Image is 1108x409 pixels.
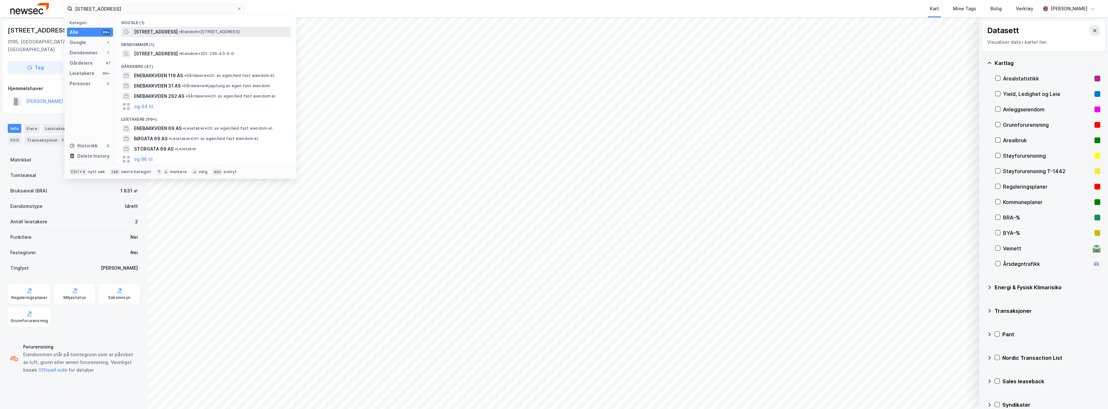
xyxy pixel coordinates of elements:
div: Transaksjoner [995,307,1100,315]
div: BRA–% [1003,214,1092,221]
span: Eiendom • 301-236-43-0-0 [179,51,234,56]
div: Kart [930,5,939,13]
span: • [186,94,187,98]
div: [PERSON_NAME] [101,264,138,272]
div: [PERSON_NAME] [1051,5,1087,13]
div: Leietakere (99+) [116,112,296,123]
span: • [179,29,181,34]
div: Festegrunn [10,249,35,256]
div: Historikk [70,142,98,150]
div: Google [70,39,86,46]
div: Arealbruk [1003,136,1092,144]
div: Kontrollprogram for chat [1076,378,1108,409]
span: Gårdeiere • Utl. av egen/leid fast eiendom el. [184,73,275,78]
div: Mine Tags [953,5,976,13]
span: ENEBAKKVEIEN 119 AS [134,72,183,79]
div: Arealstatistikk [1003,75,1092,82]
span: ENEBAKKVEIEN 292 AS [134,92,184,100]
div: 2 [135,218,138,226]
div: Støyforurensning T-1442 [1003,167,1092,175]
div: Anleggseiendom [1003,106,1092,113]
span: Gårdeiere • Kjøp/salg av egen fast eiendom [182,83,270,88]
span: • [169,136,171,141]
div: 1 831 ㎡ [120,187,138,195]
div: Pant [1002,330,1100,338]
div: Kartlag [995,59,1100,67]
div: Bruksareal (BRA) [10,187,47,195]
button: og 96 til [134,155,153,163]
div: avbryt [224,169,237,174]
span: [STREET_ADDRESS] [134,28,178,36]
div: 1 [105,40,110,45]
div: Nei [130,249,138,256]
button: og 44 til [134,103,153,110]
div: BYA–% [1003,229,1092,237]
span: • [179,51,181,56]
div: Punktleie [10,233,32,241]
span: [STREET_ADDRESS] [134,50,178,58]
div: Kategori [70,20,113,25]
div: Sales leaseback [1002,377,1100,385]
div: Ctrl + k [70,169,87,175]
div: tab [110,169,120,175]
div: Personer [70,80,91,88]
span: • [175,146,177,151]
div: Visualiser data i kartet her. [987,38,1100,46]
div: Info [8,124,21,133]
span: Leietaker • Utl. av egen/leid fast eiendom el. [169,136,259,141]
div: Gårdeiere (47) [116,59,296,70]
div: Eiendommen står på tomtegrunn som er påvirket av luft, grunn eller annen forurensning. Vennligst ... [23,351,138,374]
span: Eiendom • [STREET_ADDRESS] [179,29,240,34]
input: Søk på adresse, matrikkel, gårdeiere, leietakere eller personer [72,4,237,14]
span: • [184,73,186,78]
div: Alle [70,28,78,36]
span: • [183,126,185,131]
div: 0195, [GEOGRAPHIC_DATA], [GEOGRAPHIC_DATA] [8,38,90,53]
div: Eiendommer [70,49,98,57]
iframe: Chat Widget [1076,378,1108,409]
div: Eiendomstype [10,202,43,210]
div: Eiere [24,124,40,133]
div: Bolig [990,5,1002,13]
span: STORGATA 69 AS [134,145,174,153]
div: [STREET_ADDRESS] [8,25,71,35]
div: Kommuneplaner [1003,198,1092,206]
div: neste kategori [121,169,151,174]
div: 99+ [101,30,110,35]
img: newsec-logo.f6e21ccffca1b3a03d2d.png [10,3,49,14]
span: ENEBAKKVEIEN 31 AS [134,82,181,90]
div: Idrett [125,202,138,210]
div: Nei [130,233,138,241]
div: Veinett [1003,245,1090,252]
div: 1 [105,50,110,55]
div: Google (1) [116,15,296,27]
div: Transaksjoner [24,135,68,144]
span: • [182,83,184,88]
div: Yield, Ledighet og Leie [1003,90,1092,98]
div: Grunnforurensning [1003,121,1092,129]
div: Forurensning [23,343,138,351]
div: nytt søk [88,169,105,174]
div: 0 [105,81,110,86]
span: BØGATA 69 AS [134,135,167,143]
div: Datasett [987,25,1019,36]
div: Delete history [77,152,110,160]
div: Grunnforurensning [11,318,48,323]
div: Leietakere [70,70,94,77]
div: Leietakere [43,124,78,133]
div: Matrikkel [10,156,31,164]
div: 47 [105,60,110,66]
div: Reguleringsplaner [1003,183,1092,191]
div: 0 [105,143,110,148]
div: Årsdøgntrafikk [1003,260,1090,268]
div: markere [170,169,187,174]
div: 🛣️ [1092,244,1101,253]
div: Miljøstatus [63,295,86,300]
div: Støyforurensning [1003,152,1092,160]
div: Saksinnsyn [108,295,130,300]
div: esc [213,169,223,175]
button: Tag [8,61,63,74]
div: Hjemmelshaver [8,85,140,92]
span: Leietaker [175,146,196,152]
div: Tinglyst [10,264,29,272]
